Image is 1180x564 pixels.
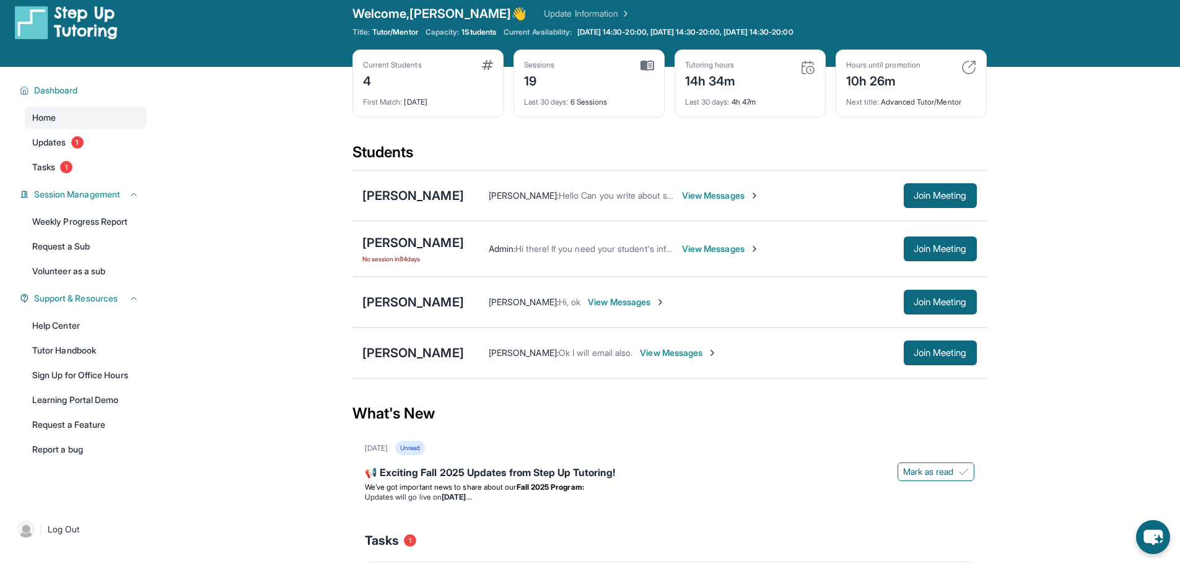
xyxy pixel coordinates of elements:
span: First Match : [363,97,403,106]
span: Session Management [34,188,120,201]
div: Students [352,142,987,170]
span: Tasks [32,161,55,173]
span: Tasks [365,532,399,549]
div: Advanced Tutor/Mentor [846,90,976,107]
div: 6 Sessions [524,90,654,107]
img: Chevron-Right [750,244,759,254]
strong: [DATE] [442,492,471,501]
a: Request a Sub [25,235,146,258]
span: We’ve got important news to share about our [365,482,517,492]
span: Home [32,111,56,124]
span: [PERSON_NAME] : [489,347,559,358]
span: Mark as read [903,466,954,478]
a: Updates1 [25,131,146,154]
span: Join Meeting [914,349,967,357]
span: Welcome, [PERSON_NAME] 👋 [352,5,527,22]
div: Tutoring hours [685,60,736,70]
span: Log Out [48,523,80,536]
span: Hello Can you write about scheduling? [559,190,710,201]
a: Weekly Progress Report [25,210,146,233]
img: card [640,60,654,71]
span: No session in 84 days [362,254,464,264]
span: 1 [404,534,416,547]
li: Updates will go live on [365,492,974,502]
img: Mark as read [959,467,969,477]
img: card [961,60,976,75]
a: Report a bug [25,438,146,461]
span: Capacity: [426,27,460,37]
div: Sessions [524,60,555,70]
span: 1 [71,136,84,149]
span: Hi, ok [559,297,580,307]
span: Title: [352,27,370,37]
button: Dashboard [29,84,139,97]
button: Session Management [29,188,139,201]
img: Chevron-Right [655,297,665,307]
span: View Messages [682,243,759,255]
a: Learning Portal Demo [25,389,146,411]
span: View Messages [682,189,759,202]
a: Update Information [544,7,631,20]
a: |Log Out [12,516,146,543]
span: View Messages [588,296,665,308]
span: | [40,522,43,537]
span: Support & Resources [34,292,118,305]
div: 10h 26m [846,70,920,90]
button: Join Meeting [904,290,977,315]
div: Unread [395,441,425,455]
div: [PERSON_NAME] [362,344,464,362]
span: Ok I will email also. [559,347,632,358]
span: Updates [32,136,66,149]
div: What's New [352,386,987,441]
button: Mark as read [898,462,974,481]
span: [PERSON_NAME] : [489,297,559,307]
span: [PERSON_NAME] : [489,190,559,201]
a: Sign Up for Office Hours [25,364,146,386]
img: logo [15,5,118,40]
div: [PERSON_NAME] [362,234,464,251]
img: card [800,60,815,75]
a: Tasks1 [25,156,146,178]
span: 1 Students [461,27,496,37]
div: [DATE] [363,90,493,107]
button: Join Meeting [904,183,977,208]
div: [PERSON_NAME] [362,293,464,311]
span: 1 [60,161,72,173]
span: Last 30 days : [524,97,569,106]
a: Request a Feature [25,414,146,436]
span: [DATE] 14:30-20:00, [DATE] 14:30-20:00, [DATE] 14:30-20:00 [577,27,793,37]
span: Join Meeting [914,245,967,253]
img: user-img [17,521,35,538]
span: Join Meeting [914,298,967,306]
img: Chevron-Right [750,191,759,201]
div: Current Students [363,60,422,70]
div: [PERSON_NAME] [362,187,464,204]
div: 4 [363,70,422,90]
button: Join Meeting [904,341,977,365]
button: Support & Resources [29,292,139,305]
img: Chevron Right [618,7,631,20]
img: Chevron-Right [707,348,717,358]
strong: Fall 2025 Program: [517,482,584,492]
button: Join Meeting [904,236,977,261]
div: 14h 34m [685,70,736,90]
div: 📢 Exciting Fall 2025 Updates from Step Up Tutoring! [365,465,974,482]
button: chat-button [1136,520,1170,554]
div: 4h 47m [685,90,815,107]
a: [DATE] 14:30-20:00, [DATE] 14:30-20:00, [DATE] 14:30-20:00 [575,27,796,37]
div: Hours until promotion [846,60,920,70]
span: Join Meeting [914,192,967,199]
span: Tutor/Mentor [372,27,418,37]
div: 19 [524,70,555,90]
a: Help Center [25,315,146,337]
div: [DATE] [365,443,388,453]
span: Last 30 days : [685,97,730,106]
span: Current Availability: [504,27,572,37]
img: card [482,60,493,70]
a: Tutor Handbook [25,339,146,362]
span: Dashboard [34,84,78,97]
span: Admin : [489,243,515,254]
span: Next title : [846,97,880,106]
a: Volunteer as a sub [25,260,146,282]
span: View Messages [640,347,717,359]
